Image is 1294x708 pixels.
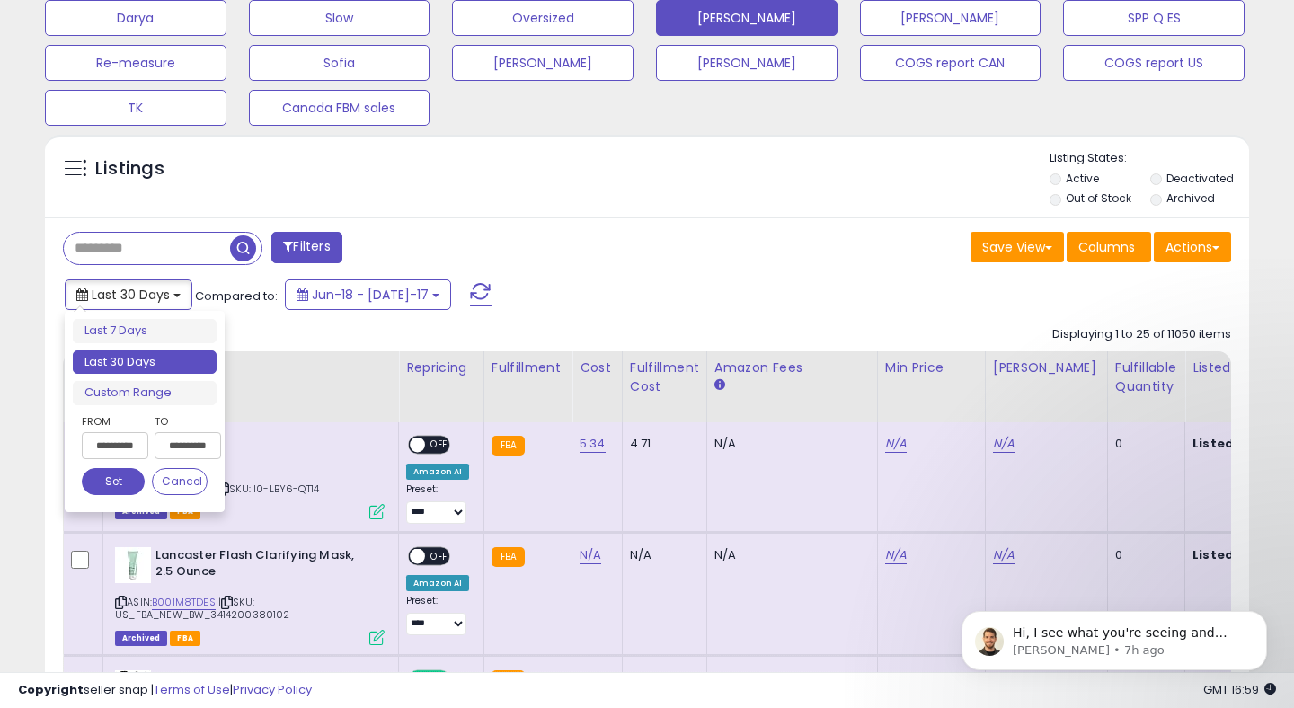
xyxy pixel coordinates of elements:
label: Archived [1166,190,1215,206]
span: Last 30 Days [92,286,170,304]
a: N/A [993,435,1015,453]
div: Fulfillment [492,358,564,377]
div: Amazon AI [406,464,469,480]
span: Listings that have been deleted from Seller Central [115,631,167,646]
a: N/A [885,435,907,453]
div: 4.71 [630,436,693,452]
div: N/A [630,547,693,563]
b: 1 [155,436,374,457]
button: TK [45,90,226,126]
button: Save View [970,232,1064,262]
span: OFF [425,548,454,563]
div: N/A [714,436,864,452]
div: ASIN: [115,547,385,643]
div: N/A [714,547,864,563]
button: Cancel [152,468,208,495]
button: [PERSON_NAME] [656,45,838,81]
img: 21fheAmCLeL._SL40_.jpg [115,547,151,583]
span: FBA [170,504,200,519]
b: Listed Price: [1192,546,1274,563]
a: Terms of Use [154,681,230,698]
div: Title [111,358,391,377]
div: Cost [580,358,615,377]
li: Last 7 Days [73,319,217,343]
span: Compared to: [195,288,278,305]
div: 0 [1115,436,1171,452]
b: Lancaster Flash Clarifying Mask, 2.5 Ounce [155,547,374,585]
button: Filters [271,232,341,263]
strong: Copyright [18,681,84,698]
button: Columns [1067,232,1151,262]
div: Fulfillable Quantity [1115,358,1177,396]
li: Last 30 Days [73,350,217,375]
div: Repricing [406,358,476,377]
button: Actions [1154,232,1231,262]
div: Amazon Fees [714,358,870,377]
label: Active [1066,171,1099,186]
div: seller snap | | [18,682,312,699]
span: | SKU: I0-LBY6-QT14 [215,482,319,496]
div: Min Price [885,358,978,377]
div: 0 [1115,547,1171,563]
a: B001M8TDES [152,595,216,610]
small: FBA [492,547,525,567]
small: FBA [492,436,525,456]
button: Jun-18 - [DATE]-17 [285,279,451,310]
button: Last 30 Days [65,279,192,310]
button: Canada FBM sales [249,90,430,126]
div: Fulfillment Cost [630,358,699,396]
span: Listings that have been deleted from Seller Central [115,504,167,519]
div: Displaying 1 to 25 of 11050 items [1052,326,1231,343]
label: Deactivated [1166,171,1234,186]
span: OFF [425,438,454,453]
button: COGS report CAN [860,45,1041,81]
button: COGS report US [1063,45,1245,81]
label: From [82,412,145,430]
div: Preset: [406,595,470,635]
button: Re-measure [45,45,226,81]
span: Columns [1078,238,1135,256]
span: FBA [170,631,200,646]
h5: Listings [95,156,164,181]
a: N/A [993,546,1015,564]
iframe: Intercom notifications message [935,573,1294,699]
a: Privacy Policy [233,681,312,698]
li: Custom Range [73,381,217,405]
button: Sofia [249,45,430,81]
button: [PERSON_NAME] [452,45,634,81]
div: Amazon AI [406,575,469,591]
a: 5.34 [580,435,606,453]
span: | SKU: US_FBA_NEW_BW_3414200380102 [115,595,290,622]
a: N/A [580,546,601,564]
a: N/A [885,546,907,564]
button: Set [82,468,145,495]
label: Out of Stock [1066,190,1131,206]
p: Listing States: [1050,150,1250,167]
b: Listed Price: [1192,435,1274,452]
div: [PERSON_NAME] [993,358,1100,377]
div: ASIN: [115,436,385,518]
label: To [155,412,208,430]
span: Jun-18 - [DATE]-17 [312,286,429,304]
div: Preset: [406,483,470,524]
small: Amazon Fees. [714,377,725,394]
